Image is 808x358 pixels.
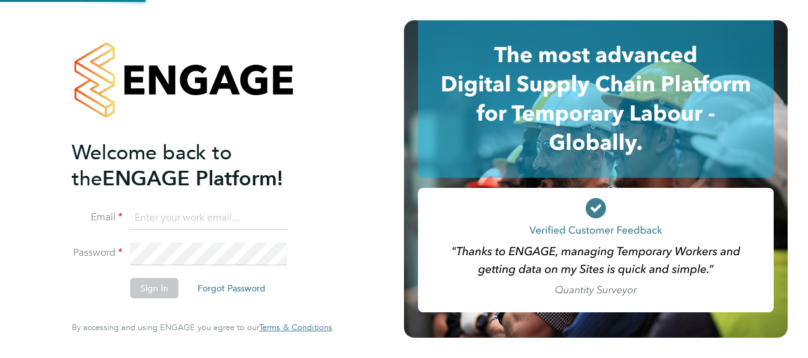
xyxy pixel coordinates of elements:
span: Welcome back to the [72,140,232,191]
span: By accessing and using ENGAGE you agree to our [72,322,332,333]
h2: ENGAGE Platform! [72,140,320,192]
span: Terms & Conditions [259,322,332,333]
input: Enter your work email... [130,207,287,230]
label: Email [72,211,123,224]
button: Sign In [130,278,178,298]
label: Password [72,246,123,260]
a: Terms & Conditions [259,322,332,333]
button: Forgot Password [187,278,276,298]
